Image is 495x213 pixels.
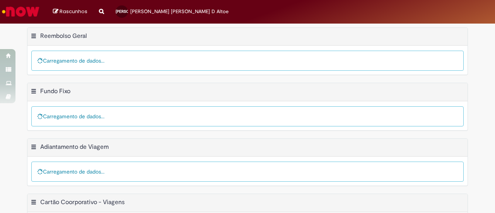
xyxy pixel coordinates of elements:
h2: Cartão Coorporativo - Viagens [40,199,125,206]
h2: Fundo Fixo [40,87,70,95]
div: Carregamento de dados... [31,162,464,182]
span: [PERSON_NAME] [116,9,146,14]
button: Reembolso Geral Menu de contexto [31,32,37,42]
img: ServiceNow [1,4,41,19]
div: Carregamento de dados... [31,106,464,126]
span: [PERSON_NAME] [PERSON_NAME] D Altoe [130,8,229,15]
h2: Reembolso Geral [40,32,87,40]
span: Rascunhos [60,8,87,15]
button: Adiantamento de Viagem Menu de contexto [31,143,37,153]
button: Fundo Fixo Menu de contexto [31,87,37,97]
button: Cartão Coorporativo - Viagens Menu de contexto [31,198,37,208]
h2: Adiantamento de Viagem [40,143,109,151]
div: Carregamento de dados... [31,51,464,71]
a: Rascunhos [53,8,87,15]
